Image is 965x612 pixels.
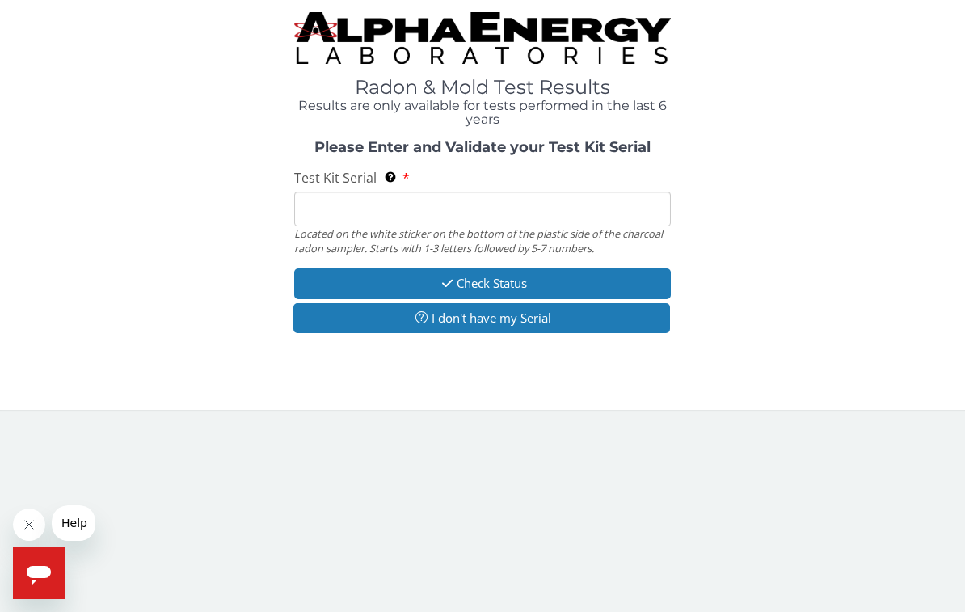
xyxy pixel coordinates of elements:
[52,505,95,541] iframe: Message from company
[294,226,671,256] div: Located on the white sticker on the bottom of the plastic side of the charcoal radon sampler. Sta...
[294,99,671,127] h4: Results are only available for tests performed in the last 6 years
[13,547,65,599] iframe: Button to launch messaging window
[13,509,45,541] iframe: Close message
[294,77,671,98] h1: Radon & Mold Test Results
[293,303,670,333] button: I don't have my Serial
[294,268,671,298] button: Check Status
[294,12,671,64] img: TightCrop.jpg
[314,138,651,156] strong: Please Enter and Validate your Test Kit Serial
[294,169,377,187] span: Test Kit Serial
